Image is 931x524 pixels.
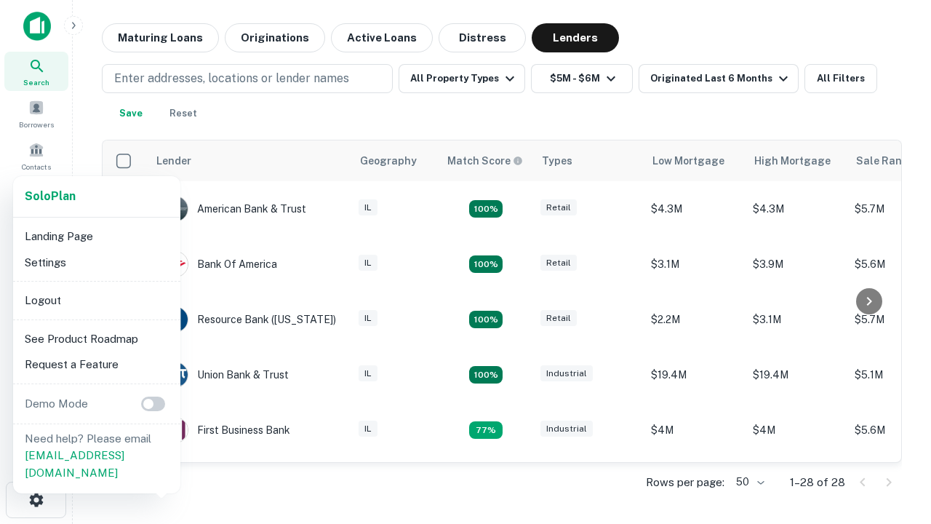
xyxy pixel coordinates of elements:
li: See Product Roadmap [19,326,175,352]
p: Need help? Please email [25,430,169,482]
a: [EMAIL_ADDRESS][DOMAIN_NAME] [25,449,124,479]
strong: Solo Plan [25,189,76,203]
li: Request a Feature [19,352,175,378]
li: Landing Page [19,223,175,250]
a: SoloPlan [25,188,76,205]
iframe: Chat Widget [858,408,931,477]
li: Logout [19,287,175,314]
p: Demo Mode [19,395,94,413]
li: Settings [19,250,175,276]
